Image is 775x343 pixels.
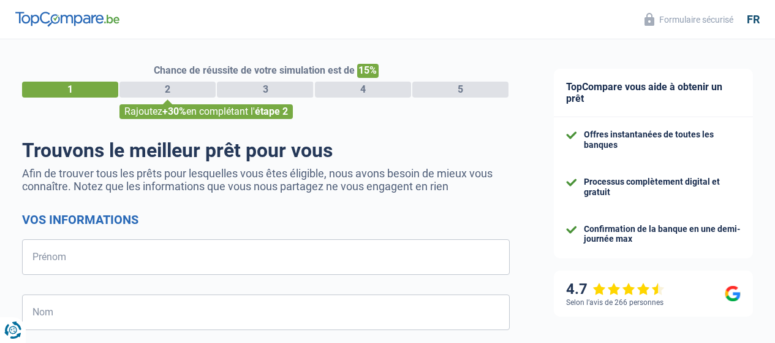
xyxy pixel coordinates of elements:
[22,139,510,162] h1: Trouvons le meilleur prêt pour vous
[584,129,741,150] div: Offres instantanées de toutes les banques
[747,13,760,26] div: fr
[15,12,119,26] img: TopCompare Logo
[22,167,510,193] p: Afin de trouver tous les prêts pour lesquelles vous êtes éligible, nous avons besoin de mieux vou...
[162,106,186,117] span: +30%
[412,82,508,98] div: 5
[255,106,288,117] span: étape 2
[584,224,741,245] div: Confirmation de la banque en une demi-journée max
[119,82,216,98] div: 2
[154,64,355,76] span: Chance de réussite de votre simulation est de
[566,298,663,307] div: Selon l’avis de 266 personnes
[584,177,741,198] div: Processus complètement digital et gratuit
[119,104,293,119] div: Rajoutez en complétant l'
[554,69,753,117] div: TopCompare vous aide à obtenir un prêt
[22,82,118,98] div: 1
[637,9,741,29] button: Formulaire sécurisé
[566,280,665,298] div: 4.7
[217,82,313,98] div: 3
[357,64,379,78] span: 15%
[315,82,411,98] div: 4
[22,212,510,227] h2: Vos informations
